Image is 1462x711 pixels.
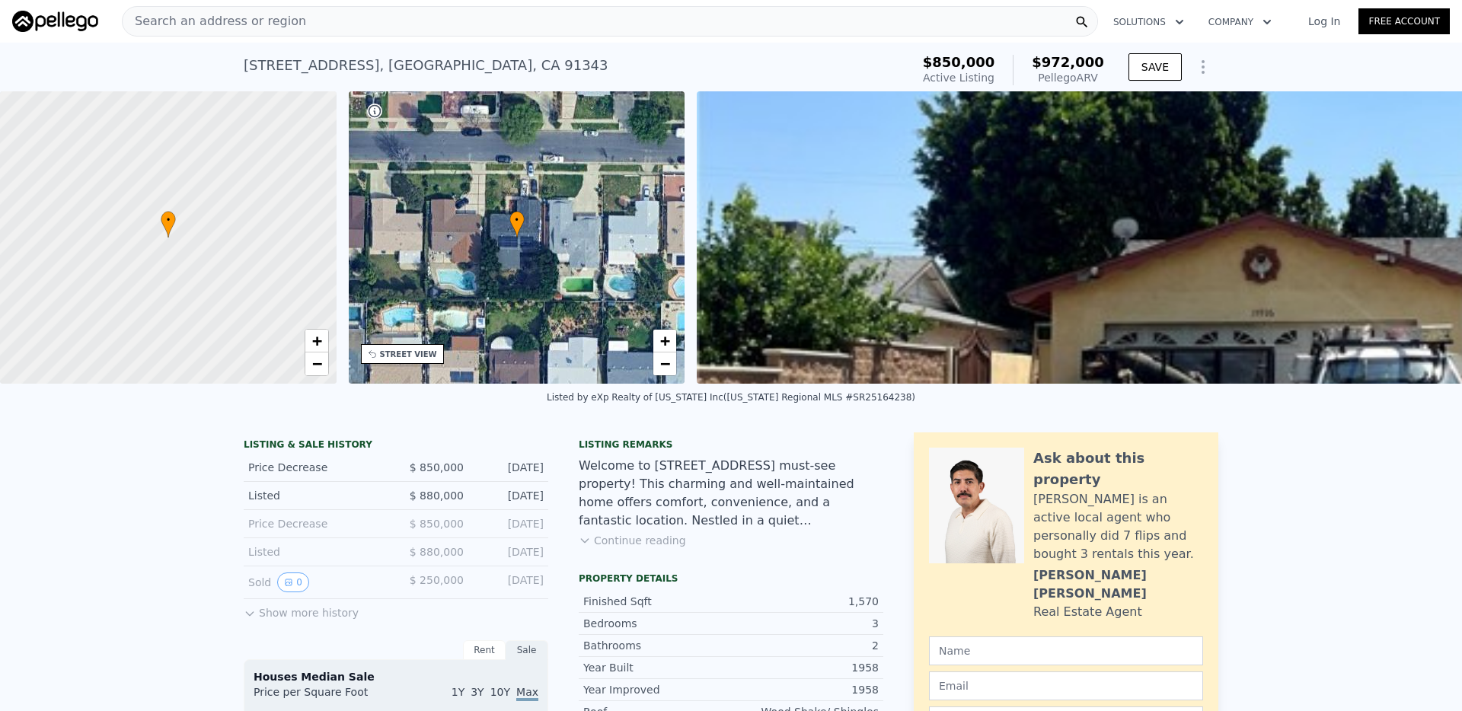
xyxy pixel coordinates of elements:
[731,594,879,609] div: 1,570
[12,11,98,32] img: Pellego
[579,438,883,451] div: Listing remarks
[161,213,176,227] span: •
[254,669,538,684] div: Houses Median Sale
[583,682,731,697] div: Year Improved
[731,660,879,675] div: 1958
[305,330,328,352] a: Zoom in
[248,460,384,475] div: Price Decrease
[471,686,484,698] span: 3Y
[490,686,510,698] span: 10Y
[653,330,676,352] a: Zoom in
[244,55,608,76] div: [STREET_ADDRESS] , [GEOGRAPHIC_DATA] , CA 91343
[248,488,384,503] div: Listed
[254,684,396,709] div: Price per Square Foot
[1033,448,1203,490] div: Ask about this property
[476,516,544,531] div: [DATE]
[410,518,464,530] span: $ 850,000
[244,599,359,620] button: Show more history
[1033,490,1203,563] div: [PERSON_NAME] is an active local agent who personally did 7 flips and bought 3 rentals this year.
[506,640,548,660] div: Sale
[660,331,670,350] span: +
[1290,14,1358,29] a: Log In
[1358,8,1450,34] a: Free Account
[476,460,544,475] div: [DATE]
[311,354,321,373] span: −
[547,392,915,403] div: Listed by eXp Realty of [US_STATE] Inc ([US_STATE] Regional MLS #SR25164238)
[248,572,384,592] div: Sold
[248,516,384,531] div: Price Decrease
[1196,8,1284,36] button: Company
[452,686,464,698] span: 1Y
[476,488,544,503] div: [DATE]
[579,572,883,585] div: Property details
[410,574,464,586] span: $ 250,000
[1032,70,1104,85] div: Pellego ARV
[1032,54,1104,70] span: $972,000
[731,616,879,631] div: 3
[579,457,883,530] div: Welcome to [STREET_ADDRESS] must-see property! This charming and well-maintained home offers comf...
[123,12,306,30] span: Search an address or region
[1033,603,1142,621] div: Real Estate Agent
[410,546,464,558] span: $ 880,000
[1188,52,1218,82] button: Show Options
[244,438,548,454] div: LISTING & SALE HISTORY
[463,640,506,660] div: Rent
[583,616,731,631] div: Bedrooms
[161,211,176,238] div: •
[923,54,995,70] span: $850,000
[516,686,538,701] span: Max
[248,544,384,560] div: Listed
[660,354,670,373] span: −
[509,211,525,238] div: •
[277,572,309,592] button: View historical data
[583,660,731,675] div: Year Built
[476,544,544,560] div: [DATE]
[1101,8,1196,36] button: Solutions
[1033,566,1203,603] div: [PERSON_NAME] [PERSON_NAME]
[923,72,994,84] span: Active Listing
[929,671,1203,700] input: Email
[311,331,321,350] span: +
[653,352,676,375] a: Zoom out
[509,213,525,227] span: •
[579,533,686,548] button: Continue reading
[929,636,1203,665] input: Name
[476,572,544,592] div: [DATE]
[410,461,464,473] span: $ 850,000
[731,682,879,697] div: 1958
[380,349,437,360] div: STREET VIEW
[305,352,328,375] a: Zoom out
[583,638,731,653] div: Bathrooms
[731,638,879,653] div: 2
[410,489,464,502] span: $ 880,000
[1128,53,1182,81] button: SAVE
[583,594,731,609] div: Finished Sqft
